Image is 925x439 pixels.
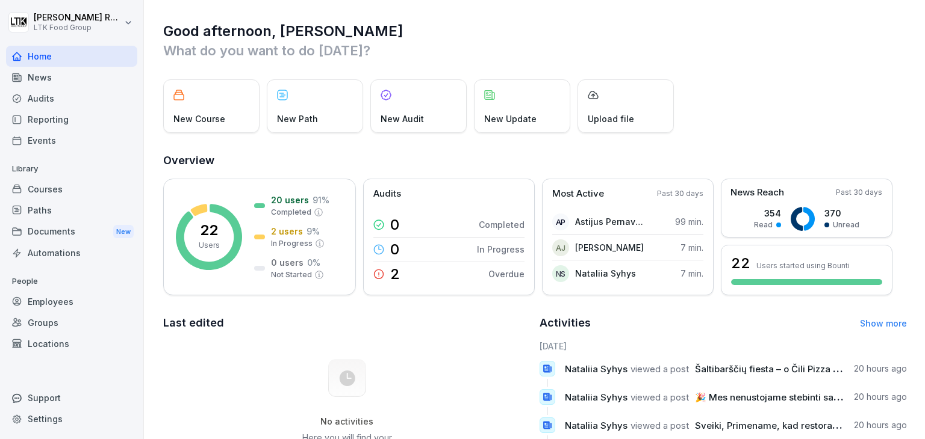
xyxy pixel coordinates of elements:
div: AJ [552,239,569,256]
p: 0 [390,242,399,257]
h1: Good afternoon, [PERSON_NAME] [163,22,907,41]
h2: Overview [163,152,907,169]
a: DocumentsNew [6,221,137,243]
a: Groups [6,312,137,333]
p: New Audit [381,112,424,125]
span: Nataliia Syhys [565,391,628,403]
a: Settings [6,408,137,429]
p: Unread [833,219,859,230]
p: Completed [271,207,311,218]
p: Most Active [552,187,604,201]
p: 20 hours ago [854,391,907,403]
a: Paths [6,200,137,221]
h6: [DATE] [540,340,908,352]
h2: Activities [540,315,591,331]
p: LTK Food Group [34,23,122,32]
p: In Progress [477,243,525,256]
p: News Reach [730,186,784,200]
a: Home [6,46,137,67]
div: NS [552,265,569,282]
p: 9 % [307,225,320,238]
p: 20 hours ago [854,363,907,375]
p: 0 [390,218,399,232]
p: People [6,272,137,291]
p: 20 hours ago [854,419,907,431]
span: Nataliia Syhys [565,420,628,431]
p: 2 users [271,225,303,238]
p: New Update [484,112,537,125]
span: Nataliia Syhys [565,363,628,375]
span: viewed a post [631,391,689,403]
p: [PERSON_NAME] [575,241,644,254]
div: Support [6,387,137,408]
p: New Path [277,112,318,125]
h2: Last edited [163,315,531,331]
div: Documents [6,221,137,243]
a: Reporting [6,109,137,130]
p: 7 min. [681,267,703,280]
h3: 22 [731,253,750,274]
p: In Progress [271,238,313,249]
p: Audits [373,187,401,201]
p: Users started using Bounti [756,261,850,270]
a: News [6,67,137,88]
p: 22 [200,223,218,238]
span: viewed a post [631,363,689,375]
p: 370 [824,207,859,219]
div: AP [552,213,569,230]
p: Past 30 days [657,188,703,199]
a: Show more [860,318,907,328]
p: 20 users [271,194,309,206]
p: What do you want to do [DATE]? [163,41,907,60]
p: 354 [754,207,781,219]
p: 99 min. [675,215,703,228]
p: [PERSON_NAME] Račkauskaitė [34,13,122,23]
p: Read [754,219,773,230]
p: 0 % [307,256,320,269]
p: New Course [173,112,225,125]
p: Completed [479,218,525,231]
a: Audits [6,88,137,109]
p: Nataliia Syhys [575,267,636,280]
h5: No activities [286,416,408,427]
a: Automations [6,242,137,263]
div: New [113,225,134,239]
p: Users [199,240,220,251]
p: Astijus Pernavas [575,215,644,228]
p: Overdue [488,268,525,280]
p: 2 [390,267,400,281]
p: Not Started [271,269,312,280]
p: 7 min. [681,241,703,254]
p: Past 30 days [836,187,882,198]
p: 0 users [271,256,304,269]
p: Library [6,159,137,179]
span: viewed a post [631,420,689,431]
a: Employees [6,291,137,312]
a: Locations [6,333,137,354]
p: 91 % [313,194,329,206]
a: Events [6,130,137,151]
p: Upload file [588,112,634,125]
a: Courses [6,179,137,200]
